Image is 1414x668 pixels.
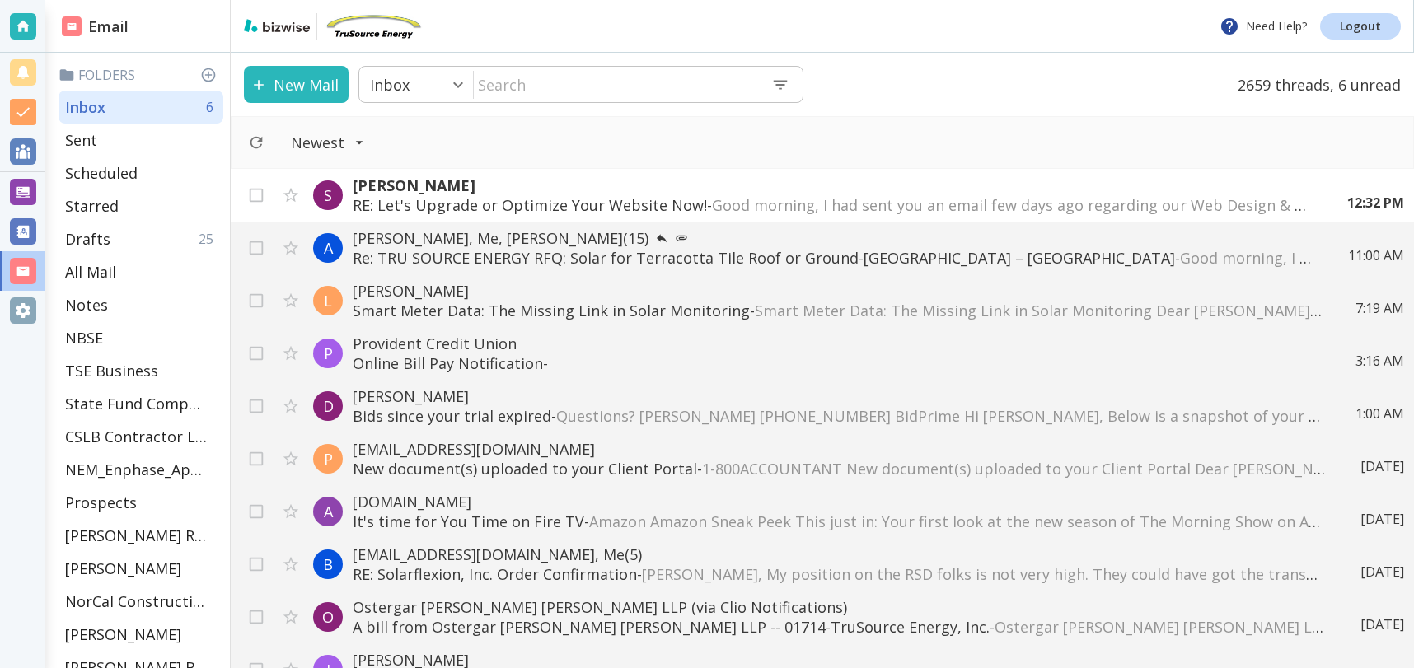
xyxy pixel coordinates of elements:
p: [DATE] [1360,563,1404,581]
p: Re: TRU SOURCE ENERGY RFQ: Solar for Terracotta Tile Roof or Ground-[GEOGRAPHIC_DATA] – [GEOGRAPH... [353,248,1315,268]
div: [PERSON_NAME] [59,552,223,585]
button: New Mail [244,66,349,103]
p: NEM_Enphase_Applications [65,460,207,479]
p: NorCal Construction [65,591,207,611]
p: [DATE] [1360,510,1404,528]
p: B [323,554,333,574]
p: A [324,502,333,521]
p: A [324,238,333,258]
p: S [324,185,332,205]
p: Bids since your trial expired - [353,406,1323,426]
p: Online Bill Pay Notification - [353,353,1323,373]
div: CSLB Contractor License [59,420,223,453]
p: Sent [65,130,97,150]
img: DashboardSidebarEmail.svg [62,16,82,36]
p: Prospects [65,493,137,512]
p: State Fund Compensation [65,394,207,413]
div: Sent [59,124,223,156]
a: Logout [1320,13,1401,40]
p: [PERSON_NAME], Me, [PERSON_NAME] (15) [353,228,1315,248]
div: Prospects [59,486,223,519]
p: Inbox [65,97,105,117]
p: [EMAIL_ADDRESS][DOMAIN_NAME], Me (5) [353,544,1327,564]
div: All Mail [59,255,223,288]
p: Drafts [65,229,110,249]
p: Smart Meter Data: The Missing Link in Solar Monitoring - [353,301,1323,320]
p: [DOMAIN_NAME] [353,492,1327,512]
p: Notes [65,295,108,315]
p: [PERSON_NAME] [353,281,1323,301]
div: State Fund Compensation [59,387,223,420]
p: CSLB Contractor License [65,427,207,446]
div: [PERSON_NAME] [59,618,223,651]
p: [PERSON_NAME] [65,624,181,644]
p: D [323,396,334,416]
div: [PERSON_NAME] Residence [59,519,223,552]
div: Scheduled [59,156,223,189]
p: Logout [1340,21,1381,32]
p: NBSE [65,328,103,348]
div: TSE Business [59,354,223,387]
div: Drafts25 [59,222,223,255]
p: [DATE] [1360,615,1404,633]
p: TSE Business [65,361,158,381]
p: 6 [206,98,220,116]
p: Folders [59,66,223,84]
p: [PERSON_NAME] Residence [65,526,207,545]
p: 7:19 AM [1355,299,1404,317]
p: 11:00 AM [1348,246,1404,264]
p: 1:00 AM [1355,404,1404,423]
p: A bill from Ostergar [PERSON_NAME] [PERSON_NAME] LLP -- 01714-TruSource Energy, Inc. - [353,617,1327,637]
img: bizwise [244,19,310,32]
p: 12:32 PM [1347,194,1404,212]
p: [PERSON_NAME] [353,175,1314,195]
p: Ostergar [PERSON_NAME] [PERSON_NAME] LLP (via Clio Notifications) [353,597,1327,617]
p: Starred [65,196,119,216]
p: Scheduled [65,163,138,183]
p: 2659 threads, 6 unread [1228,66,1401,103]
button: Refresh [241,128,271,157]
div: Starred [59,189,223,222]
div: Inbox6 [59,91,223,124]
p: 3:16 AM [1355,352,1404,370]
p: [EMAIL_ADDRESS][DOMAIN_NAME] [353,439,1327,459]
input: Search [474,68,758,101]
p: Need Help? [1220,16,1307,36]
p: P [324,449,333,469]
p: Provident Credit Union [353,334,1323,353]
p: RE: Let's Upgrade or Optimize Your Website Now! - [353,195,1314,215]
p: Inbox [370,75,410,95]
p: New document(s) uploaded to your Client Portal - [353,459,1327,479]
img: TruSource Energy, Inc. [324,13,423,40]
p: P [324,343,333,363]
p: L [324,291,332,311]
p: It's time for You Time on Fire TV - [353,512,1327,531]
p: [DATE] [1360,457,1404,475]
p: [PERSON_NAME] [353,386,1323,406]
p: RE: Solarflexion, Inc. Order Confirmation - [353,564,1327,584]
h2: Email [62,16,129,38]
p: All Mail [65,262,116,282]
p: 25 [199,230,220,248]
div: NBSE [59,321,223,354]
p: [PERSON_NAME] [65,558,181,578]
div: NEM_Enphase_Applications [59,453,223,486]
div: NorCal Construction [59,585,223,618]
p: O [322,607,334,627]
div: Notes [59,288,223,321]
button: Filter [274,124,381,161]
